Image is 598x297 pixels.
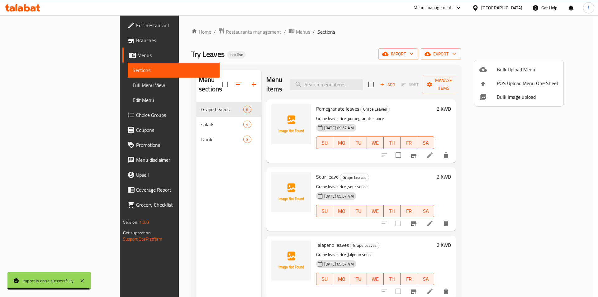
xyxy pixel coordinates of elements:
span: Bulk Upload Menu [497,66,558,73]
span: Bulk Image upload [497,93,558,101]
div: Import is done successfully [22,277,74,284]
span: POS Upload Menu One Sheet [497,79,558,87]
li: Upload bulk menu [474,63,563,76]
li: POS Upload Menu One Sheet [474,76,563,90]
